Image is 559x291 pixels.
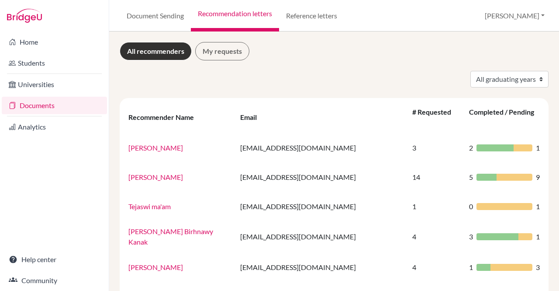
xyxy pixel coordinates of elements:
td: 4 [407,221,464,252]
span: 2 [469,143,473,153]
a: [PERSON_NAME] [128,144,183,152]
a: Home [2,33,107,51]
span: 1 [536,143,540,153]
span: 1 [536,201,540,212]
a: Analytics [2,118,107,136]
td: 1 [407,192,464,221]
a: Tejaswi ma'am [128,202,171,210]
button: [PERSON_NAME] [481,7,549,24]
img: Bridge-U [7,9,42,23]
span: 0 [469,201,473,212]
span: 5 [469,172,473,182]
div: Completed / Pending [469,108,534,126]
div: # Requested [412,108,451,126]
td: 4 [407,252,464,282]
td: [EMAIL_ADDRESS][DOMAIN_NAME] [235,221,407,252]
a: Documents [2,97,107,114]
a: Community [2,272,107,289]
td: 14 [407,162,464,192]
a: Students [2,54,107,72]
td: [EMAIL_ADDRESS][DOMAIN_NAME] [235,133,407,162]
a: My requests [195,42,249,60]
a: [PERSON_NAME] Birhnawy Kanak [128,227,213,246]
td: 3 [407,133,464,162]
span: 3 [469,231,473,242]
span: 1 [536,231,540,242]
a: All recommenders [120,42,192,60]
span: 3 [536,262,540,273]
td: [EMAIL_ADDRESS][DOMAIN_NAME] [235,192,407,221]
td: [EMAIL_ADDRESS][DOMAIN_NAME] [235,162,407,192]
td: [EMAIL_ADDRESS][DOMAIN_NAME] [235,252,407,282]
a: [PERSON_NAME] [128,173,183,181]
a: Universities [2,76,107,93]
div: Email [240,113,266,121]
a: [PERSON_NAME] [128,263,183,271]
span: 1 [469,262,473,273]
a: Help center [2,251,107,268]
span: 9 [536,172,540,182]
div: Recommender Name [128,113,203,121]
